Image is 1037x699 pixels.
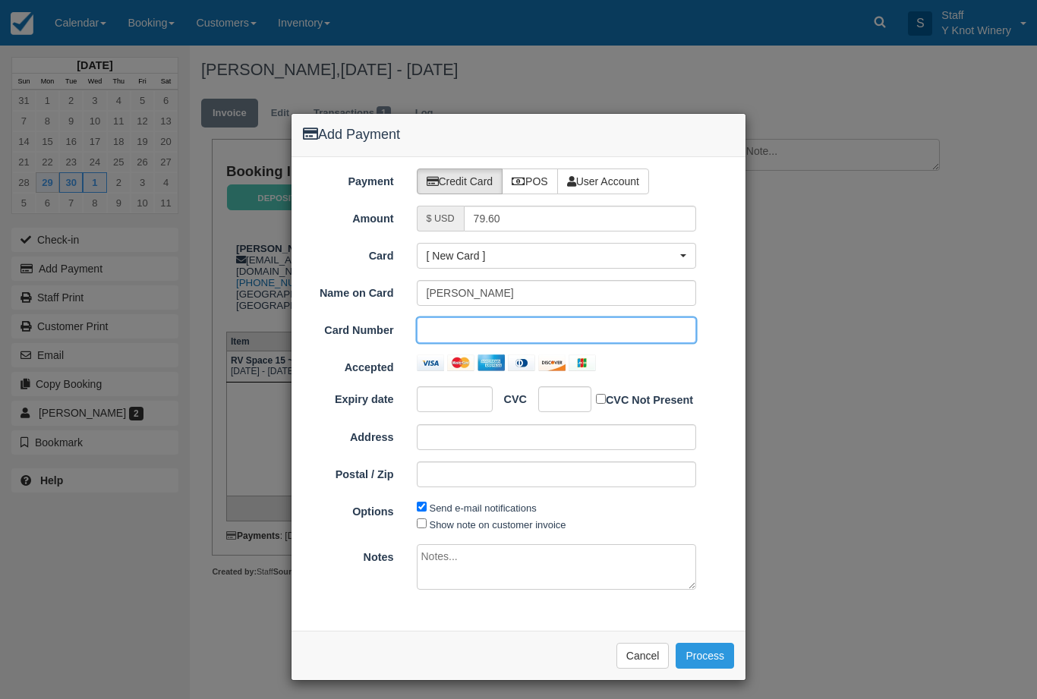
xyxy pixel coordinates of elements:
label: Options [292,499,405,520]
label: Notes [292,544,405,565]
iframe: Secure expiration date input frame [427,392,471,407]
label: POS [502,168,558,194]
label: Accepted [292,354,405,376]
span: [ New Card ] [427,248,677,263]
label: Card [292,243,405,264]
label: Amount [292,206,405,227]
small: $ USD [427,213,455,224]
label: Postal / Zip [292,461,405,483]
label: Payment [292,168,405,190]
button: Cancel [616,643,670,669]
label: Card Number [292,317,405,338]
label: Credit Card [417,168,503,194]
label: CVC [493,386,527,408]
button: [ New Card ] [417,243,697,269]
label: CVC Not Present [596,391,693,408]
label: Name on Card [292,280,405,301]
label: Expiry date [292,386,405,408]
button: Process [676,643,734,669]
label: Address [292,424,405,446]
input: CVC Not Present [596,394,606,404]
label: Show note on customer invoice [430,519,566,531]
h4: Add Payment [303,125,734,145]
iframe: Secure card number input frame [427,323,687,338]
iframe: Secure CVC input frame [548,392,572,407]
label: Send e-mail notifications [430,502,537,514]
input: Valid amount required. [464,206,697,231]
label: User Account [557,168,649,194]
